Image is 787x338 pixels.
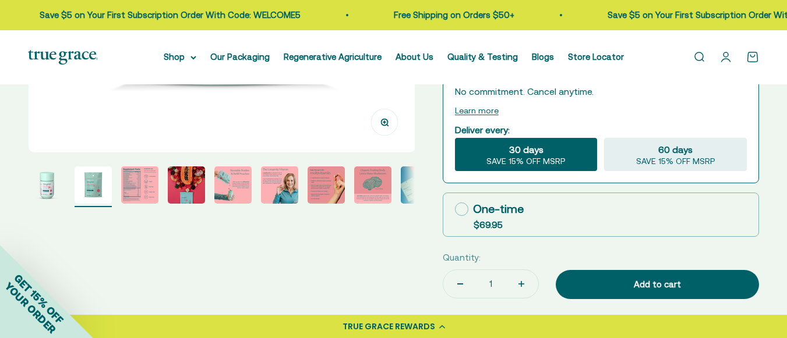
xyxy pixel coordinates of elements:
button: Go to item 9 [401,166,438,207]
button: Add to cart [556,270,759,299]
span: YOUR ORDER [2,280,58,336]
img: When you opt for our refill pouches instead of buying a new bottle every time you buy supplements... [214,166,252,204]
img: Daily Women's 50+ Multivitamin [75,166,112,204]
p: Save $5 on Your First Subscription Order With Code: WELCOME5 [484,8,745,22]
button: Go to item 6 [261,166,298,207]
a: Quality & Testing [447,52,518,62]
img: Fruiting Body Vegan Soy Free Gluten Free Dairy Free [121,166,158,204]
button: Decrease quantity [443,270,477,298]
img: Lion's Mane supports brain, nerve, and cognitive health.* Our extracts come exclusively from the ... [354,166,391,204]
span: GET 15% OFF [12,272,66,326]
label: Quantity: [443,251,481,265]
img: L-ergothioneine, an antioxidant known as 'the longevity vitamin', declines as we age and is limit... [261,166,298,204]
button: Go to item 3 [121,166,158,207]
summary: Shop [164,50,196,64]
button: Increase quantity [504,270,538,298]
button: Go to item 4 [168,166,205,207]
a: Free Shipping on Orders $50+ [270,10,391,20]
a: Blogs [532,52,554,62]
a: About Us [396,52,433,62]
button: Go to item 1 [28,166,65,207]
img: Daily Women's 50+ Multivitamin [401,166,438,204]
button: Go to item 8 [354,166,391,207]
button: Go to item 2 [75,166,112,207]
img: - L-ergothioneine to support longevity* - CoQ10 for antioxidant support and heart health* - 150% ... [308,166,345,204]
button: Go to item 7 [308,166,345,207]
a: Store Locator [568,52,624,62]
div: TRUE GRACE REWARDS [343,321,435,333]
img: Daily Women's 50+ Multivitamin [168,166,205,204]
img: Daily Women's 50+ Multivitamin [28,166,65,204]
div: Add to cart [579,277,736,291]
a: Our Packaging [210,52,270,62]
a: Regenerative Agriculture [284,52,382,62]
button: Go to item 5 [214,166,252,207]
